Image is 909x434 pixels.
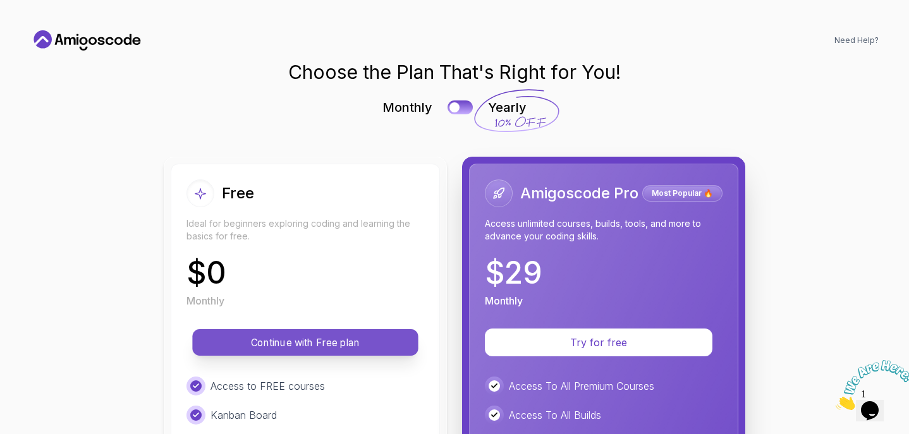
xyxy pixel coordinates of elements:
[192,329,418,356] button: Continue with Free plan
[5,5,10,16] span: 1
[485,258,542,288] p: $ 29
[500,335,697,350] p: Try for free
[186,293,224,308] p: Monthly
[485,217,723,243] p: Access unlimited courses, builds, tools, and more to advance your coding skills.
[509,407,601,423] p: Access To All Builds
[222,183,254,203] h2: Free
[5,5,83,55] img: Chat attention grabber
[210,407,277,423] p: Kanban Board
[186,258,226,288] p: $ 0
[210,378,325,394] p: Access to FREE courses
[485,329,712,356] button: Try for free
[520,183,638,203] h2: Amigoscode Pro
[30,30,144,51] a: Home link
[509,378,654,394] p: Access To All Premium Courses
[831,355,909,415] iframe: chat widget
[644,187,721,200] p: Most Popular 🔥
[382,99,432,116] p: Monthly
[186,217,424,243] p: Ideal for beginners exploring coding and learning the basics for free.
[834,35,879,45] a: Need Help?
[288,61,621,83] h1: Choose the Plan That's Right for You!
[207,335,404,350] p: Continue with Free plan
[485,293,523,308] p: Monthly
